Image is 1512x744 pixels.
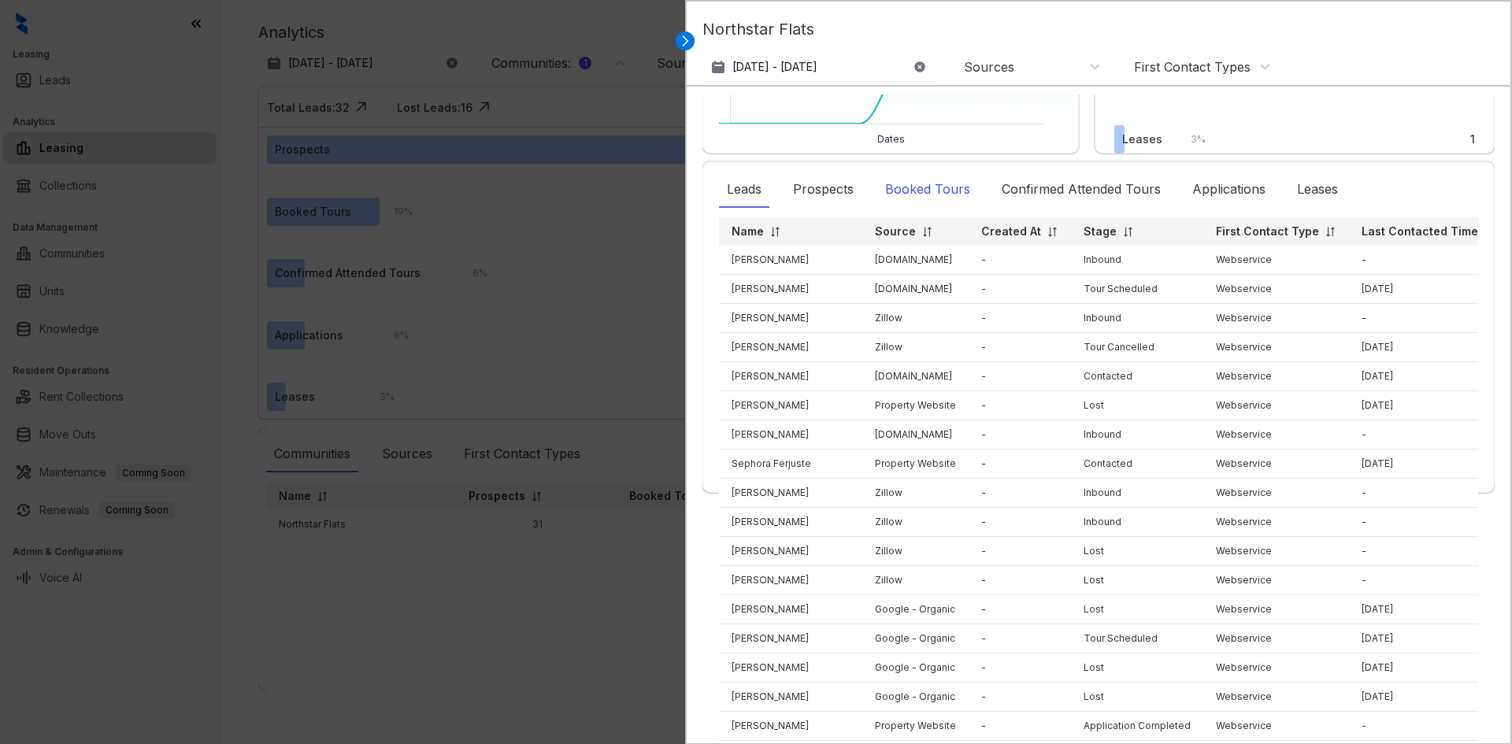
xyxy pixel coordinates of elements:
[1349,624,1508,653] td: [DATE]
[1071,246,1203,275] td: Inbound
[862,624,969,653] td: Google - Organic
[1470,131,1475,148] div: 1
[862,653,969,683] td: Google - Organic
[1134,58,1251,76] div: First Contact Types
[862,566,969,595] td: Zillow
[969,275,1071,304] td: -
[719,537,862,566] td: [PERSON_NAME]
[969,566,1071,595] td: -
[1071,712,1203,741] td: Application Completed
[862,595,969,624] td: Google - Organic
[862,275,969,304] td: [DOMAIN_NAME]
[1349,362,1508,391] td: [DATE]
[1071,683,1203,712] td: Lost
[1071,537,1203,566] td: Lost
[1203,566,1349,595] td: Webservice
[969,653,1071,683] td: -
[732,59,817,75] p: [DATE] - [DATE]
[719,595,862,624] td: [PERSON_NAME]
[1349,653,1508,683] td: [DATE]
[719,712,862,741] td: [PERSON_NAME]
[1203,304,1349,333] td: Webservice
[994,172,1169,208] div: Confirmed Attended Tours
[1203,362,1349,391] td: Webservice
[1349,304,1508,333] td: -
[719,566,862,595] td: [PERSON_NAME]
[921,226,933,238] img: sorting
[1203,508,1349,537] td: Webservice
[969,391,1071,420] td: -
[969,304,1071,333] td: -
[862,683,969,712] td: Google - Organic
[1349,595,1508,624] td: [DATE]
[769,226,781,238] img: sorting
[719,653,862,683] td: [PERSON_NAME]
[969,712,1071,741] td: -
[862,479,969,508] td: Zillow
[1349,450,1508,479] td: [DATE]
[1175,131,1206,148] div: 3 %
[1071,653,1203,683] td: Lost
[1071,624,1203,653] td: Tour Scheduled
[1349,333,1508,362] td: [DATE]
[1071,508,1203,537] td: Inbound
[1203,391,1349,420] td: Webservice
[1184,172,1273,208] div: Applications
[1349,566,1508,595] td: -
[969,362,1071,391] td: -
[969,246,1071,275] td: -
[1071,420,1203,450] td: Inbound
[969,479,1071,508] td: -
[969,450,1071,479] td: -
[1203,420,1349,450] td: Webservice
[719,450,862,479] td: Sephora Ferjuste
[969,508,1071,537] td: -
[719,479,862,508] td: [PERSON_NAME]
[1216,224,1319,239] p: First Contact Type
[1349,508,1508,537] td: -
[862,537,969,566] td: Zillow
[969,683,1071,712] td: -
[702,17,1495,53] p: Northstar Flats
[862,712,969,741] td: Property Website
[1203,246,1349,275] td: Webservice
[719,362,862,391] td: [PERSON_NAME]
[862,508,969,537] td: Zillow
[862,304,969,333] td: Zillow
[969,537,1071,566] td: -
[1203,333,1349,362] td: Webservice
[711,132,1070,146] div: Dates
[785,172,862,208] div: Prospects
[1071,479,1203,508] td: Inbound
[969,420,1071,450] td: -
[1122,226,1134,238] img: sorting
[702,53,939,81] button: [DATE] - [DATE]
[719,246,862,275] td: [PERSON_NAME]
[732,224,764,239] p: Name
[1349,479,1508,508] td: -
[1203,624,1349,653] td: Webservice
[1203,595,1349,624] td: Webservice
[1071,595,1203,624] td: Lost
[1203,683,1349,712] td: Webservice
[719,275,862,304] td: [PERSON_NAME]
[1289,172,1346,208] div: Leases
[1349,537,1508,566] td: -
[719,304,862,333] td: [PERSON_NAME]
[1203,479,1349,508] td: Webservice
[1203,653,1349,683] td: Webservice
[862,333,969,362] td: Zillow
[969,333,1071,362] td: -
[1349,683,1508,712] td: [DATE]
[1071,450,1203,479] td: Contacted
[862,362,969,391] td: [DOMAIN_NAME]
[1071,391,1203,420] td: Lost
[862,246,969,275] td: [DOMAIN_NAME]
[969,624,1071,653] td: -
[1349,391,1508,420] td: [DATE]
[1203,712,1349,741] td: Webservice
[1071,304,1203,333] td: Inbound
[1047,226,1058,238] img: sorting
[719,508,862,537] td: [PERSON_NAME]
[1203,537,1349,566] td: Webservice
